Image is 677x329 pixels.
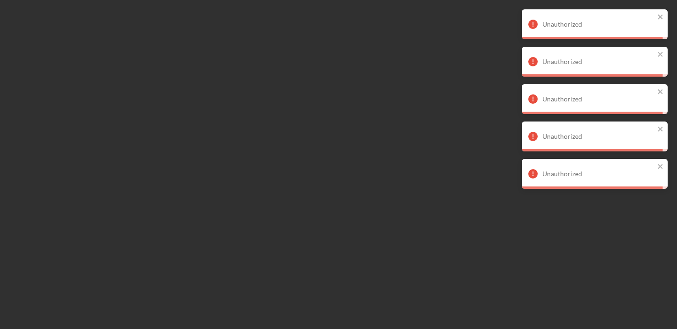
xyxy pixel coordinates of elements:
[542,133,655,140] div: Unauthorized
[657,50,664,59] button: close
[542,170,655,178] div: Unauthorized
[542,21,655,28] div: Unauthorized
[657,88,664,97] button: close
[657,125,664,134] button: close
[542,58,655,65] div: Unauthorized
[657,13,664,22] button: close
[542,95,655,103] div: Unauthorized
[657,163,664,172] button: close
